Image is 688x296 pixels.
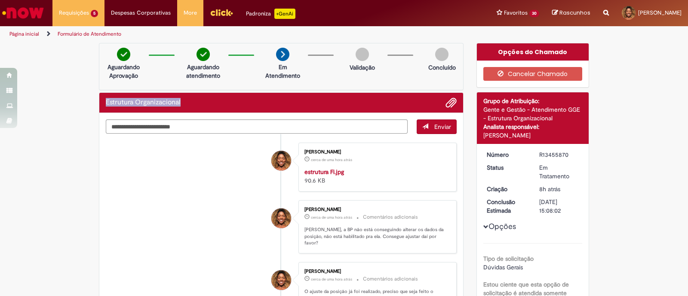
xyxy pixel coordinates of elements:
div: Paula Carolina Ferreira Soares [271,151,291,171]
div: Grupo de Atribuição: [483,97,583,105]
p: Validação [350,63,375,72]
img: arrow-next.png [276,48,289,61]
div: [PERSON_NAME] [304,269,448,274]
div: [PERSON_NAME] [304,150,448,155]
textarea: Digite sua mensagem aqui... [106,119,408,134]
button: Cancelar Chamado [483,67,583,81]
img: ServiceNow [1,4,45,21]
dt: Número [480,150,533,159]
div: [PERSON_NAME] [304,207,448,212]
p: Aguardando atendimento [182,63,224,80]
a: Formulário de Atendimento [58,31,121,37]
time: 28/08/2025 15:23:47 [311,215,352,220]
time: 28/08/2025 15:25:17 [311,157,352,162]
span: cerca de uma hora atrás [311,215,352,220]
div: Paula Carolina Ferreira Soares [271,208,291,228]
span: Enviar [434,123,451,131]
dt: Conclusão Estimada [480,198,533,215]
div: Opções do Chamado [477,43,589,61]
img: check-circle-green.png [117,48,130,61]
div: Paula Carolina Ferreira Soares [271,270,291,290]
ul: Trilhas de página [6,26,452,42]
span: [PERSON_NAME] [638,9,682,16]
span: Rascunhos [559,9,590,17]
div: [DATE] 15:08:02 [539,198,579,215]
span: More [184,9,197,17]
p: Em Atendimento [262,63,304,80]
small: Comentários adicionais [363,275,418,283]
dt: Criação [480,185,533,193]
time: 28/08/2025 08:49:03 [539,185,560,193]
div: Gente e Gestão - Atendimento GGE - Estrutura Organizacional [483,105,583,122]
div: Padroniza [246,9,295,19]
small: Comentários adicionais [363,214,418,221]
button: Adicionar anexos [445,97,457,108]
a: Página inicial [9,31,39,37]
span: 8h atrás [539,185,560,193]
a: Rascunhos [552,9,590,17]
a: estrutura Fi.jpg [304,168,344,176]
div: 90.6 KB [304,168,448,185]
span: Despesas Corporativas [111,9,171,17]
p: +GenAi [274,9,295,19]
img: check-circle-green.png [197,48,210,61]
b: Tipo de solicitação [483,255,534,262]
span: 5 [91,10,98,17]
span: cerca de uma hora atrás [311,157,352,162]
p: [PERSON_NAME], a BP não está conseguindo alterar os dados da posição, não está habilitado pra ela... [304,226,448,247]
span: 30 [529,10,539,17]
span: Dúvidas Gerais [483,263,523,271]
div: Analista responsável: [483,122,583,131]
img: img-circle-grey.png [356,48,369,61]
dt: Status [480,163,533,172]
img: click_logo_yellow_360x200.png [210,6,233,19]
div: R13455870 [539,150,579,159]
h2: Estrutura Organizacional Histórico de tíquete [106,99,181,107]
div: 28/08/2025 08:49:03 [539,185,579,193]
span: Requisições [59,9,89,17]
p: Concluído [428,63,456,72]
div: [PERSON_NAME] [483,131,583,140]
span: cerca de uma hora atrás [311,277,352,282]
div: Em Tratamento [539,163,579,180]
time: 28/08/2025 15:21:00 [311,277,352,282]
p: Aguardando Aprovação [103,63,144,80]
button: Enviar [417,119,457,134]
span: Favoritos [504,9,528,17]
img: img-circle-grey.png [435,48,448,61]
